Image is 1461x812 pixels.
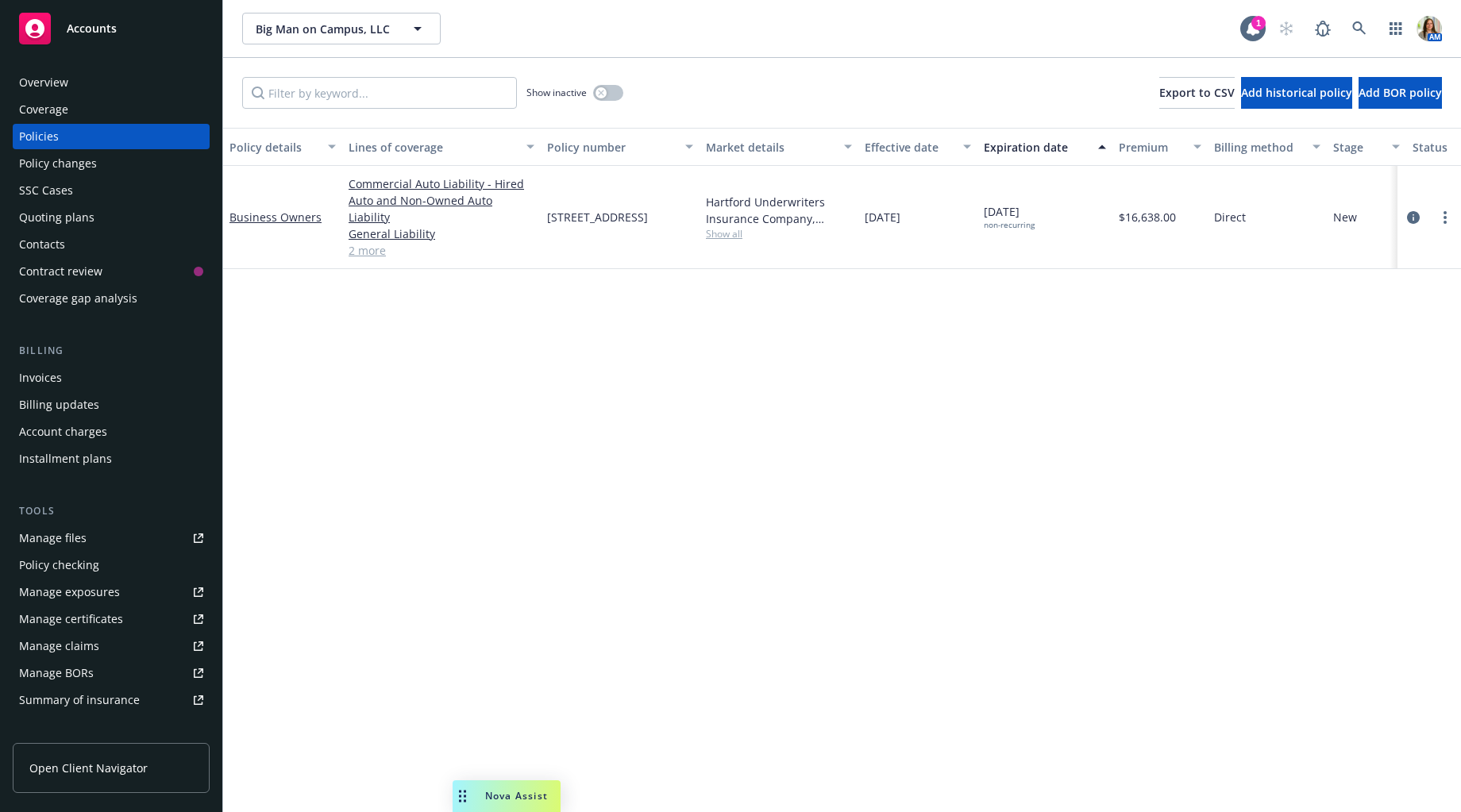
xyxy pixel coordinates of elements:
div: Invoices [19,365,62,391]
span: New [1333,209,1357,225]
button: Effective date [858,128,977,166]
button: Policy number [541,128,700,166]
a: Summary of insurance [13,687,210,713]
div: Contract review [19,259,102,284]
a: Contacts [13,232,210,257]
div: Summary of insurance [19,687,140,713]
a: SSC Cases [13,178,210,203]
div: Quoting plans [19,205,94,230]
div: Contacts [19,232,65,257]
span: Open Client Navigator [29,760,148,776]
div: Billing updates [19,392,99,418]
div: Manage files [19,525,87,551]
a: Account charges [13,419,210,444]
a: Policies [13,124,210,149]
a: Billing updates [13,392,210,418]
div: Manage certificates [19,606,123,632]
span: Show inactive [526,86,587,99]
button: Policy details [223,128,342,166]
a: Business Owners [229,210,322,225]
button: Stage [1327,128,1406,166]
div: Policy number [547,139,676,156]
span: $16,638.00 [1119,209,1176,225]
div: Market details [706,139,835,156]
div: Billing method [1214,139,1303,156]
div: Coverage gap analysis [19,286,137,311]
span: Add historical policy [1241,85,1352,100]
div: Expiration date [984,139,1089,156]
a: 2 more [349,242,534,259]
a: Search [1343,13,1375,44]
a: Accounts [13,6,210,51]
a: Manage BORs [13,660,210,686]
div: Installment plans [19,446,112,471]
div: Manage exposures [19,579,120,605]
div: Policies [19,124,59,149]
a: Contract review [13,259,210,284]
a: Manage exposures [13,579,210,605]
span: Big Man on Campus, LLC [256,21,393,37]
button: Add historical policy [1241,77,1352,109]
img: photo [1417,16,1442,41]
div: Policy checking [19,552,99,578]
div: Stage [1333,139,1382,156]
div: Lines of coverage [349,139,517,156]
span: Accounts [67,22,117,35]
a: Coverage [13,97,210,122]
div: Coverage [19,97,68,122]
button: Billing method [1208,128,1327,166]
button: Premium [1112,128,1208,166]
span: [DATE] [865,209,900,225]
div: Premium [1119,139,1184,156]
div: Policy details [229,139,318,156]
a: Manage claims [13,633,210,659]
a: Policy checking [13,552,210,578]
div: Account charges [19,419,107,444]
button: Market details [700,128,858,166]
div: Hartford Underwriters Insurance Company, Hartford Insurance Group [706,194,852,227]
div: Tools [13,503,210,519]
span: Direct [1214,209,1246,225]
div: Billing [13,343,210,359]
span: [STREET_ADDRESS] [547,209,648,225]
div: 1 [1251,16,1266,30]
div: Overview [19,70,68,95]
span: [DATE] [984,203,1035,230]
a: Start snowing [1270,13,1302,44]
a: Manage certificates [13,606,210,632]
span: Export to CSV [1159,85,1235,100]
span: Nova Assist [485,789,548,802]
span: Add BOR policy [1359,85,1442,100]
div: Effective date [865,139,954,156]
button: Lines of coverage [342,128,541,166]
div: Manage BORs [19,660,94,686]
a: circleInformation [1404,208,1423,227]
button: Expiration date [977,128,1112,166]
a: Report a Bug [1307,13,1339,44]
a: more [1436,208,1455,227]
button: Big Man on Campus, LLC [242,13,441,44]
a: Switch app [1380,13,1412,44]
span: Show all [706,227,852,241]
a: Overview [13,70,210,95]
div: Drag to move [453,780,472,812]
a: Invoices [13,365,210,391]
div: SSC Cases [19,178,73,203]
div: Manage claims [19,633,99,659]
div: Policy changes [19,151,97,176]
a: Policy changes [13,151,210,176]
button: Export to CSV [1159,77,1235,109]
button: Nova Assist [453,780,561,812]
a: Installment plans [13,446,210,471]
div: non-recurring [984,220,1035,230]
button: Add BOR policy [1359,77,1442,109]
a: Quoting plans [13,205,210,230]
a: Manage files [13,525,210,551]
input: Filter by keyword... [242,77,517,109]
a: Commercial Auto Liability - Hired Auto and Non-Owned Auto Liability [349,175,534,225]
a: Coverage gap analysis [13,286,210,311]
a: General Liability [349,225,534,242]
